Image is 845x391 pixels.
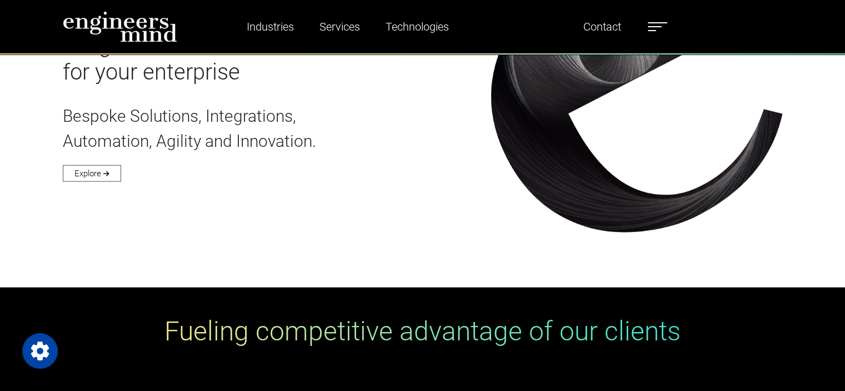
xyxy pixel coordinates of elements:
a: Contact [579,14,626,39]
a: Services [315,14,364,39]
p: Bespoke Solutions, Integrations, Automation, Agility and Innovation. [63,103,477,154]
h3: Tangible business outcomes for your enterprise [63,32,477,86]
a: Industries [242,14,298,39]
a: Explore [63,165,121,182]
a: Technologies [381,14,453,39]
img: logo [63,11,177,42]
h1: Fueling competitive advantage of our clients [164,315,681,348]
